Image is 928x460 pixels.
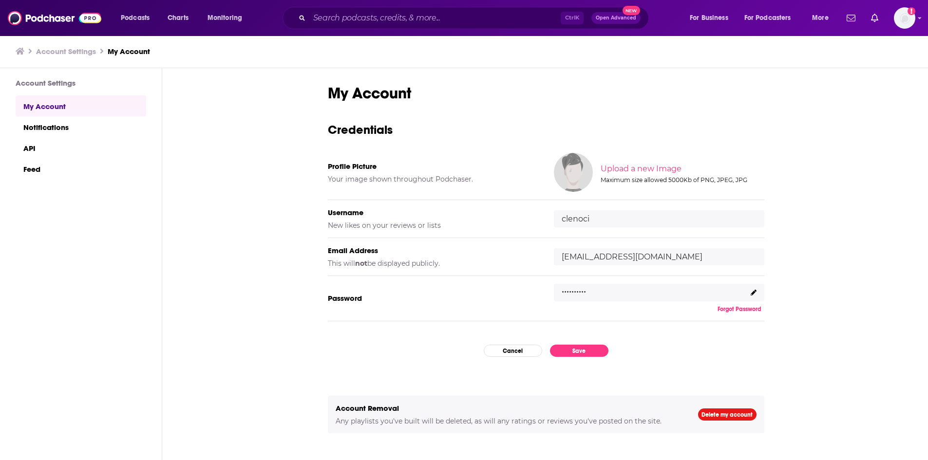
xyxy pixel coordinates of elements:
button: open menu [201,10,255,26]
span: For Podcasters [744,11,791,25]
span: More [812,11,829,25]
a: API [16,137,146,158]
svg: Add a profile image [908,7,915,15]
button: Show profile menu [894,7,915,29]
h3: Credentials [328,122,764,137]
button: open menu [683,10,740,26]
h5: New likes on your reviews or lists [328,221,538,230]
button: Cancel [484,345,542,357]
input: email [554,248,764,265]
button: Forgot Password [715,305,764,313]
a: Show notifications dropdown [867,10,882,26]
a: My Account [16,95,146,116]
span: New [623,6,640,15]
button: Save [550,345,608,357]
a: Delete my account [698,408,757,421]
img: User Profile [894,7,915,29]
button: open menu [805,10,841,26]
img: Podchaser - Follow, Share and Rate Podcasts [8,9,101,27]
h5: Account Removal [336,404,682,413]
h5: Password [328,294,538,303]
h5: This will be displayed publicly. [328,259,538,268]
input: Search podcasts, credits, & more... [309,10,561,26]
a: Charts [161,10,194,26]
span: For Business [690,11,728,25]
p: .......... [562,281,586,295]
h5: Any playlists you've built will be deleted, as will any ratings or reviews you've posted on the s... [336,417,682,425]
h3: Account Settings [16,78,146,88]
span: Ctrl K [561,12,584,24]
div: Maximum size allowed 5000Kb of PNG, JPEG, JPG [601,176,762,184]
a: Account Settings [36,47,96,56]
span: Podcasts [121,11,150,25]
h1: My Account [328,84,764,103]
button: open menu [738,10,805,26]
span: Logged in as clenoci [894,7,915,29]
h5: Your image shown throughout Podchaser. [328,175,538,184]
img: Your profile image [554,153,593,192]
h5: Profile Picture [328,162,538,171]
a: Feed [16,158,146,179]
h5: Email Address [328,246,538,255]
button: Open AdvancedNew [591,12,641,24]
h5: Username [328,208,538,217]
a: Show notifications dropdown [843,10,859,26]
b: not [355,259,367,268]
button: open menu [114,10,162,26]
span: Charts [168,11,189,25]
input: username [554,210,764,227]
a: Notifications [16,116,146,137]
span: Monitoring [208,11,242,25]
a: My Account [108,47,150,56]
div: Search podcasts, credits, & more... [292,7,658,29]
span: Open Advanced [596,16,636,20]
